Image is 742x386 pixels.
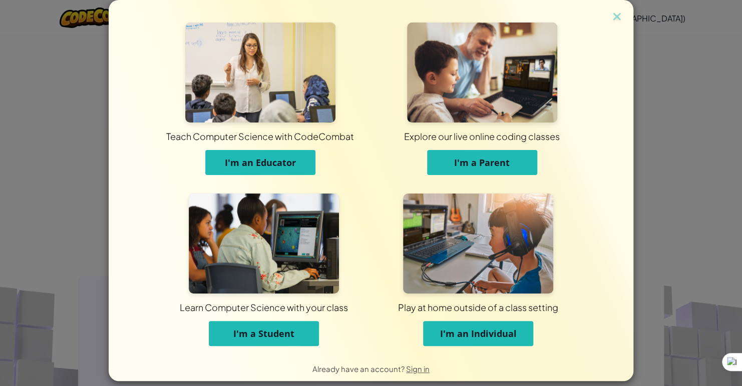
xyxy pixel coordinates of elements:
img: close icon [610,10,623,25]
button: I'm a Student [209,321,319,346]
span: Already have an account? [312,364,406,373]
button: I'm an Individual [423,321,533,346]
span: I'm an Educator [225,156,296,168]
a: Sign in [406,364,430,373]
img: For Students [189,193,339,293]
button: I'm an Educator [205,150,315,175]
img: For Parents [407,22,557,122]
span: I'm an Individual [440,327,517,339]
div: Play at home outside of a class setting [232,301,724,313]
button: I'm a Parent [427,150,537,175]
img: For Educators [185,22,335,122]
span: I'm a Parent [454,156,510,168]
div: Explore our live online coding classes [224,130,739,142]
img: For Individuals [403,193,553,293]
span: I'm a Student [233,327,294,339]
